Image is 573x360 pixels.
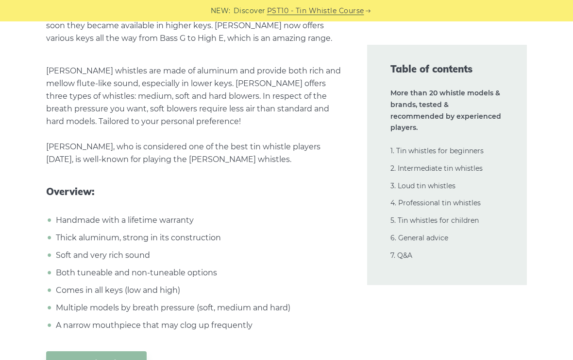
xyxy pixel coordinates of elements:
[390,181,455,190] a: 3. Loud tin whistles
[390,89,501,132] strong: More than 20 whistle models & brands, tested & recommended by experienced players.
[390,251,412,260] a: 7. Q&A
[46,65,343,166] p: [PERSON_NAME] whistles are made of aluminum and provide both rich and mellow flute-like sound, es...
[53,267,343,279] li: Both tuneable and non-tuneable options
[53,249,343,262] li: Soft and very rich sound
[390,146,484,155] a: 1. Tin whistles for beginners
[53,232,343,244] li: Thick aluminum, strong in its construction
[390,62,504,76] span: Table of contents
[53,284,343,297] li: Comes in all keys (low and high)
[53,319,343,332] li: A narrow mouthpiece that may clog up frequently
[46,186,343,198] span: Overview:
[53,302,343,314] li: Multiple models by breath pressure (soft, medium and hard)
[211,5,231,17] span: NEW:
[390,164,483,173] a: 2. Intermediate tin whistles
[390,234,448,242] a: 6. General advice
[390,198,481,207] a: 4. Professional tin whistles
[267,5,364,17] a: PST10 - Tin Whistle Course
[390,216,479,225] a: 5. Tin whistles for children
[234,5,266,17] span: Discover
[53,214,343,227] li: Handmade with a lifetime warranty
